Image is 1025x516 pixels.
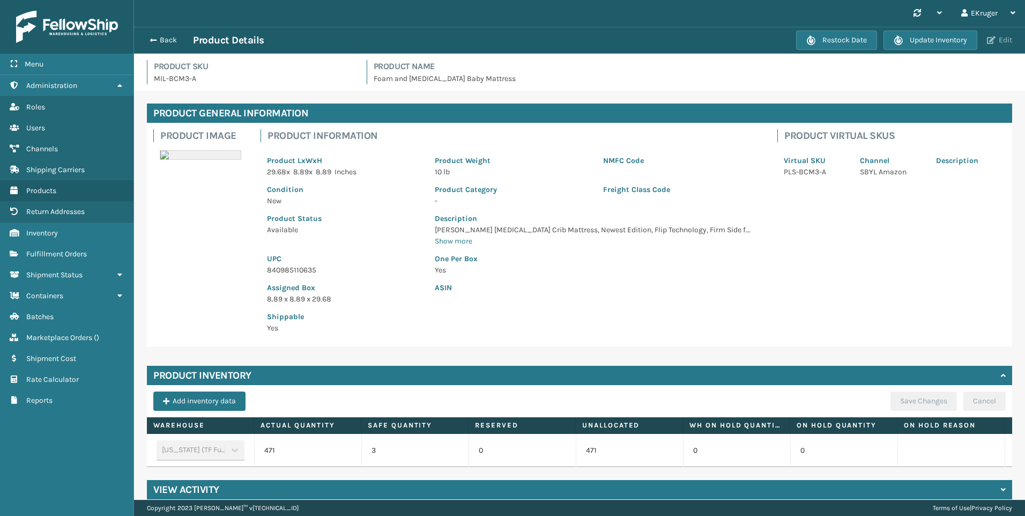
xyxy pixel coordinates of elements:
h4: Product Inventory [153,369,251,382]
p: Copyright 2023 [PERSON_NAME]™ v [TECHNICAL_ID] [147,500,299,516]
p: 0 [479,445,566,456]
span: 29.68 x [267,167,290,176]
p: SBYL Amazon [860,166,923,178]
td: 0 [683,434,790,467]
span: Marketplace Orders [26,333,92,342]
label: Safe Quantity [368,421,462,430]
td: 0 [790,434,897,467]
p: Product Weight [435,155,590,166]
span: Shipment Cost [26,354,76,363]
p: Assigned Box [267,282,422,293]
td: 3 [361,434,469,467]
p: Description [936,155,999,166]
span: Inches [335,167,356,176]
span: 8.89 x [293,167,313,176]
span: Users [26,123,45,132]
p: New [267,195,422,207]
p: One Per Box [435,253,758,264]
p: Description [435,213,758,224]
span: 10 lb [435,167,450,176]
button: Save Changes [890,392,957,411]
label: Warehouse [153,421,247,430]
span: Batches [26,312,54,321]
label: Reserved [475,421,569,430]
p: Channel [860,155,923,166]
td: 471 [254,434,361,467]
a: Privacy Policy [971,504,1012,512]
span: Rate Calculator [26,375,79,384]
p: 840985110635 [267,264,422,276]
p: Product LxWxH [267,155,422,166]
h4: View Activity [153,483,219,496]
p: ASIN [435,282,758,293]
p: [PERSON_NAME] [MEDICAL_DATA] Crib Mattress, Newest Edition, Flip Technology, Firm Side f... [435,224,758,235]
p: UPC [267,253,422,264]
td: 471 [576,434,683,467]
span: Inventory [26,228,58,238]
h4: Product SKU [154,60,354,73]
span: Menu [25,60,43,69]
h4: Product General Information [147,104,1012,123]
p: PLS-BCM3-A [784,166,847,178]
p: Shippable [267,311,422,322]
img: 51104088640_40f294f443_o-scaled-700x700.jpg [160,150,241,160]
p: Condition [267,184,422,195]
a: Show more [435,235,472,247]
p: - [435,195,590,207]
p: Virtual SKU [784,155,847,166]
button: Back [144,35,193,45]
img: logo [16,11,118,43]
h4: Product Information [268,129,764,142]
p: Product Category [435,184,590,195]
h4: Product Name [374,60,1013,73]
p: Yes [267,322,422,334]
div: | [933,500,1012,516]
p: Available [267,224,422,235]
button: Update Inventory [883,31,977,50]
label: Actual Quantity [261,421,354,430]
p: NMFC Code [603,155,758,166]
span: Fulfillment Orders [26,249,87,259]
a: Terms of Use [933,504,970,512]
label: Unallocated [582,421,676,430]
label: On Hold Quantity [797,421,890,430]
span: 8.89 [316,167,331,176]
h4: Product Virtual SKUs [784,129,1006,142]
p: Product Status [267,213,422,224]
button: Edit [984,35,1015,45]
span: Shipping Carriers [26,165,85,174]
span: Return Addresses [26,207,85,216]
button: Cancel [963,392,1006,411]
label: WH On hold quantity [689,421,783,430]
span: Shipment Status [26,270,83,279]
h3: Product Details [193,34,264,47]
label: On Hold Reason [904,421,998,430]
span: Containers [26,291,63,300]
span: Administration [26,81,77,90]
button: Restock Date [796,31,877,50]
span: Channels [26,144,58,153]
p: Foam and [MEDICAL_DATA] Baby Mattress [374,73,1013,84]
span: ( ) [94,333,99,342]
p: MIL-BCM3-A [154,73,354,84]
h4: Product Image [160,129,248,142]
p: 8.89 x 8.89 x 29.68 [267,293,422,305]
span: Products [26,186,56,195]
span: Reports [26,396,53,405]
p: Freight Class Code [603,184,758,195]
button: Add inventory data [153,392,246,411]
p: Yes [435,264,758,276]
span: Roles [26,102,45,112]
